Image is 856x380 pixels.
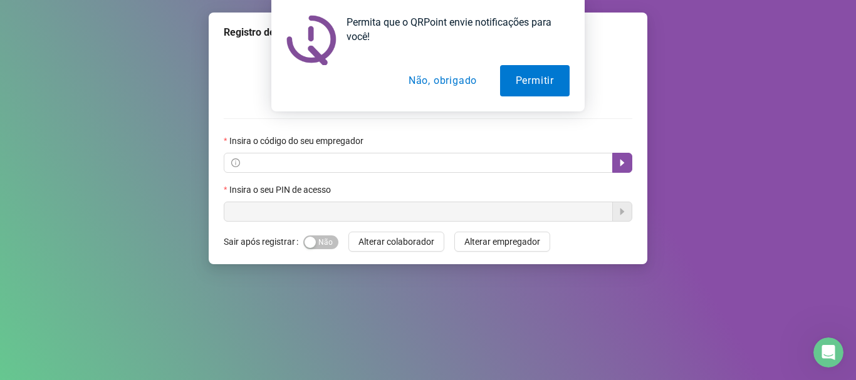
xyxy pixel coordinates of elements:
label: Insira o código do seu empregador [224,134,372,148]
button: Alterar empregador [454,232,550,252]
iframe: Intercom live chat [813,337,843,367]
span: Alterar colaborador [358,235,434,249]
span: info-circle [231,158,240,167]
img: notification icon [286,15,337,65]
span: Alterar empregador [464,235,540,249]
span: caret-right [617,158,627,168]
button: Não, obrigado [393,65,493,96]
button: Permitir [500,65,570,96]
label: Insira o seu PIN de acesso [224,183,339,197]
button: Alterar colaborador [348,232,444,252]
label: Sair após registrar [224,232,303,252]
div: Permita que o QRPoint envie notificações para você! [337,15,570,44]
